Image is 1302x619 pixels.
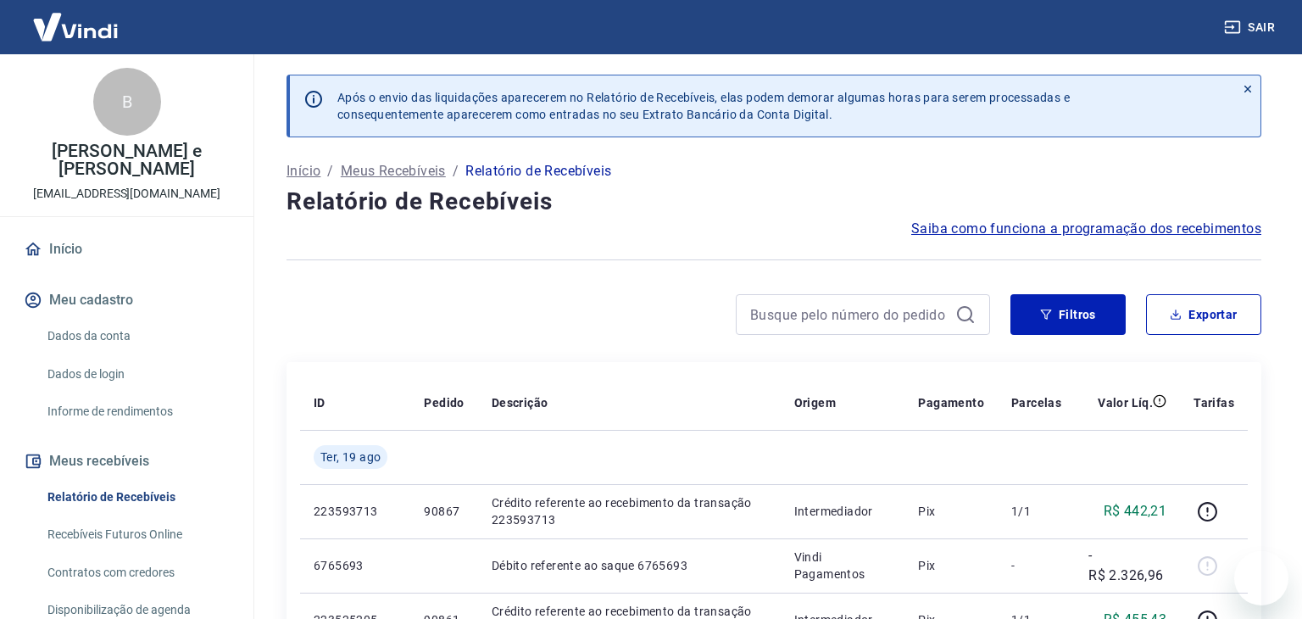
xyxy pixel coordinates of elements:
button: Meus recebíveis [20,443,233,480]
p: ID [314,394,325,411]
p: Parcelas [1011,394,1061,411]
p: Crédito referente ao recebimento da transação 223593713 [492,494,767,528]
p: Descrição [492,394,548,411]
a: Saiba como funciona a programação dos recebimentos [911,219,1261,239]
a: Início [287,161,320,181]
p: / [453,161,459,181]
a: Meus Recebíveis [341,161,446,181]
iframe: Botão para abrir a janela de mensagens [1234,551,1288,605]
div: B [93,68,161,136]
a: Dados da conta [41,319,233,354]
p: R$ 442,21 [1104,501,1167,521]
p: - [1011,557,1061,574]
p: Tarifas [1193,394,1234,411]
button: Meu cadastro [20,282,233,319]
p: Após o envio das liquidações aparecerem no Relatório de Recebíveis, elas podem demorar algumas ho... [337,89,1070,123]
p: Pedido [424,394,464,411]
a: Recebíveis Futuros Online [41,517,233,552]
p: 223593713 [314,503,397,520]
p: Débito referente ao saque 6765693 [492,557,767,574]
p: 90867 [424,503,464,520]
p: Pix [918,557,984,574]
p: 1/1 [1011,503,1061,520]
p: Relatório de Recebíveis [465,161,611,181]
a: Contratos com credores [41,555,233,590]
p: 6765693 [314,557,397,574]
img: Vindi [20,1,131,53]
input: Busque pelo número do pedido [750,302,949,327]
p: Pagamento [918,394,984,411]
button: Filtros [1010,294,1126,335]
p: Vindi Pagamentos [794,549,892,583]
p: -R$ 2.326,96 [1088,545,1166,586]
p: / [327,161,333,181]
p: [PERSON_NAME] e [PERSON_NAME] [14,142,240,178]
h4: Relatório de Recebíveis [287,185,1261,219]
a: Dados de login [41,357,233,392]
p: [EMAIL_ADDRESS][DOMAIN_NAME] [33,185,220,203]
button: Sair [1221,12,1282,43]
a: Relatório de Recebíveis [41,480,233,515]
p: Valor Líq. [1098,394,1153,411]
p: Intermediador [794,503,892,520]
button: Exportar [1146,294,1261,335]
p: Pix [918,503,984,520]
p: Origem [794,394,836,411]
a: Início [20,231,233,268]
a: Informe de rendimentos [41,394,233,429]
span: Ter, 19 ago [320,449,381,466]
